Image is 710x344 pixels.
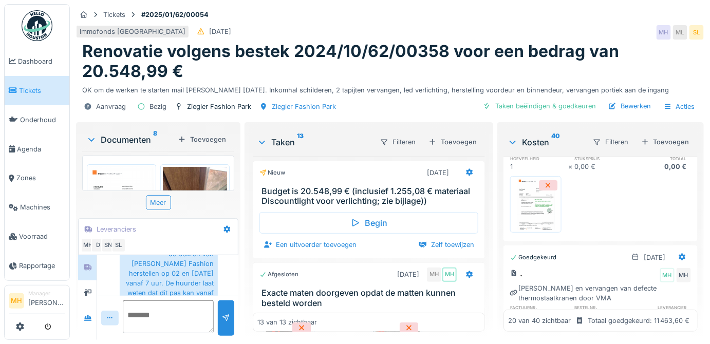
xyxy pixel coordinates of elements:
div: [PERSON_NAME] en vervangen van defecte thermostaatkranen door VMA [510,283,691,303]
div: Een uitvoerder toevoegen [259,238,361,252]
img: vw1oo5nlmv0q58121lqhsbeiu6gc [163,167,227,253]
span: Rapportage [19,261,65,271]
span: Dashboard [18,56,65,66]
li: [PERSON_NAME] [28,290,65,312]
img: 9tn5vw0pfno41tsrspy1bnqyxem4 [89,167,154,258]
a: Onderhoud [5,105,69,135]
div: Toevoegen [637,135,694,149]
h6: leverancier [633,304,691,311]
div: Ziegler Fashion Park [187,102,251,111]
div: Toevoegen [424,135,481,149]
span: Machines [20,202,65,212]
div: Goede morgen [PERSON_NAME], [PERSON_NAME] zouden de deuren van [PERSON_NAME] Fashion herstellen o... [120,215,218,312]
div: Afgesloten [259,270,298,279]
div: Toevoegen [174,132,230,146]
div: [DATE] [644,253,666,262]
span: Agenda [17,144,65,154]
div: [DATE] [427,168,449,178]
div: Documenten [86,133,174,146]
span: Tickets [19,86,65,95]
div: . [510,267,522,279]
div: SN [101,238,116,253]
sup: 8 [153,133,157,146]
img: ggk0srlcso3bobj1x59c8mpp9d3n [513,179,559,230]
div: Filteren [376,135,420,149]
a: Agenda [5,135,69,164]
div: Acties [659,99,700,114]
h1: Renovatie volgens bestek 2024/10/62/00358 voor een bedrag van 20.548,99 € [82,42,698,81]
div: SL [111,238,126,253]
li: MH [9,293,24,309]
a: Tickets [5,76,69,105]
div: MH [657,25,671,40]
div: 0,00 € [633,162,691,171]
div: MH [81,238,95,253]
sup: 40 [551,136,560,148]
div: MH [677,268,691,282]
a: Zones [5,164,69,193]
a: Rapportage [5,251,69,280]
div: Aanvraag [96,102,126,111]
div: Bewerken [604,99,655,113]
a: Voorraad [5,222,69,251]
span: Onderhoud [20,115,65,125]
div: 13 van 13 zichtbaar [257,317,317,327]
div: MH [427,267,441,282]
img: Badge_color-CXgf-gQk.svg [22,10,52,41]
div: [DATE] [209,27,231,36]
div: ML [673,25,687,40]
div: Leveranciers [97,224,136,234]
div: Filteren [588,135,633,149]
div: Ziegler Fashion Park [272,102,336,111]
div: Manager [28,290,65,297]
sup: 13 [297,136,304,148]
div: [DATE] [397,270,419,279]
h6: factuurnr. [510,304,568,311]
h3: Budget is 20.548,99 € (inclusief 1.255,08 € materiaal Discountlight voor verlichting; zie bijlage)) [261,186,480,206]
h6: stuksprijs [575,155,633,162]
h6: hoeveelheid [510,155,568,162]
h6: bestelnr. [575,304,633,311]
a: MH Manager[PERSON_NAME] [9,290,65,314]
div: Bezig [150,102,166,111]
div: OK om de werken te starten mail [PERSON_NAME] [DATE]. Inkomhal schilderen, 2 tapijten vervangen, ... [82,81,698,95]
div: SL [689,25,704,40]
div: 0,00 € [575,162,633,171]
span: Voorraad [19,232,65,241]
div: MH [660,268,675,282]
div: Meer [146,195,171,210]
div: 20 van 40 zichtbaar [508,316,571,326]
div: Zelf toewijzen [415,238,478,252]
div: Goedgekeurd [510,253,556,262]
div: Kosten [508,136,584,148]
span: Zones [16,173,65,183]
div: Immofonds [GEOGRAPHIC_DATA] [80,27,185,36]
div: 1 [510,162,568,171]
div: × [568,162,575,171]
div: Taken beëindigen & goedkeuren [479,99,600,113]
a: Machines [5,193,69,222]
div: Totaal goedgekeurd: 11 463,60 € [588,316,689,326]
h6: totaal [633,155,691,162]
a: Dashboard [5,47,69,76]
div: Begin [259,212,478,234]
strong: #2025/01/62/00054 [137,10,213,20]
div: Taken [257,136,371,148]
div: MH [442,267,457,282]
h3: Exacte maten doorgeven opdat de matten kunnen besteld worden [261,288,480,308]
div: D [91,238,105,253]
div: Tickets [103,10,125,20]
div: Nieuw [259,168,285,177]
